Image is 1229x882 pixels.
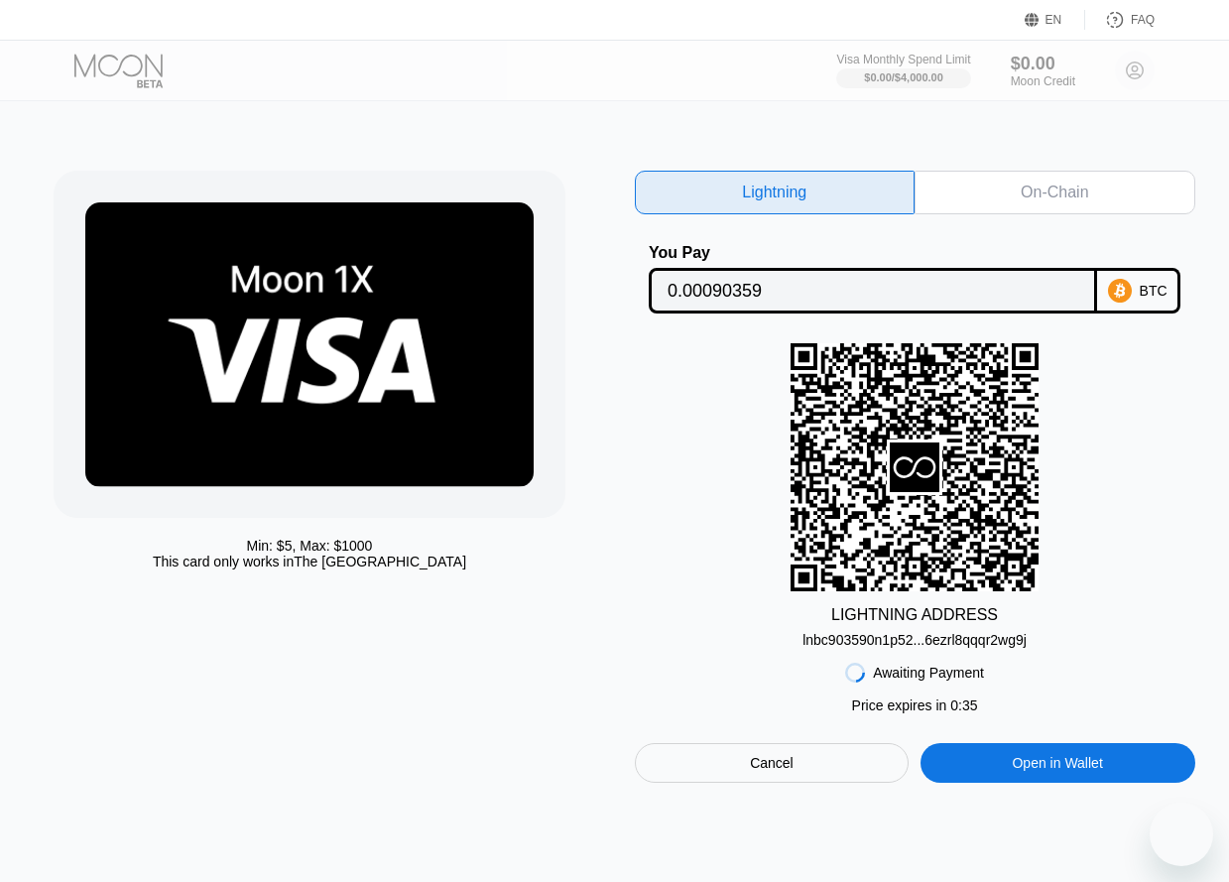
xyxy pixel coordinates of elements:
[1131,13,1155,27] div: FAQ
[1025,10,1085,30] div: EN
[921,743,1195,783] div: Open in Wallet
[635,743,910,783] div: Cancel
[950,697,977,713] span: 0 : 35
[1021,183,1088,202] div: On-Chain
[649,244,1097,262] div: You Pay
[1012,754,1102,772] div: Open in Wallet
[915,171,1195,214] div: On-Chain
[864,71,943,83] div: $0.00 / $4,000.00
[831,606,998,624] div: LIGHTNING ADDRESS
[802,632,1027,648] div: lnbc903590n1p52...6ezrl8qqqr2wg9j
[635,171,916,214] div: Lightning
[247,538,373,554] div: Min: $ 5 , Max: $ 1000
[1045,13,1062,27] div: EN
[873,665,984,681] div: Awaiting Payment
[836,53,970,66] div: Visa Monthly Spend Limit
[836,53,970,88] div: Visa Monthly Spend Limit$0.00/$4,000.00
[1140,283,1168,299] div: BTC
[635,244,1195,314] div: You PayBTC
[802,624,1027,648] div: lnbc903590n1p52...6ezrl8qqqr2wg9j
[852,697,978,713] div: Price expires in
[1150,803,1213,866] iframe: Кнопка запуска окна обмена сообщениями
[750,754,794,772] div: Cancel
[153,554,466,569] div: This card only works in The [GEOGRAPHIC_DATA]
[742,183,806,202] div: Lightning
[1085,10,1155,30] div: FAQ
